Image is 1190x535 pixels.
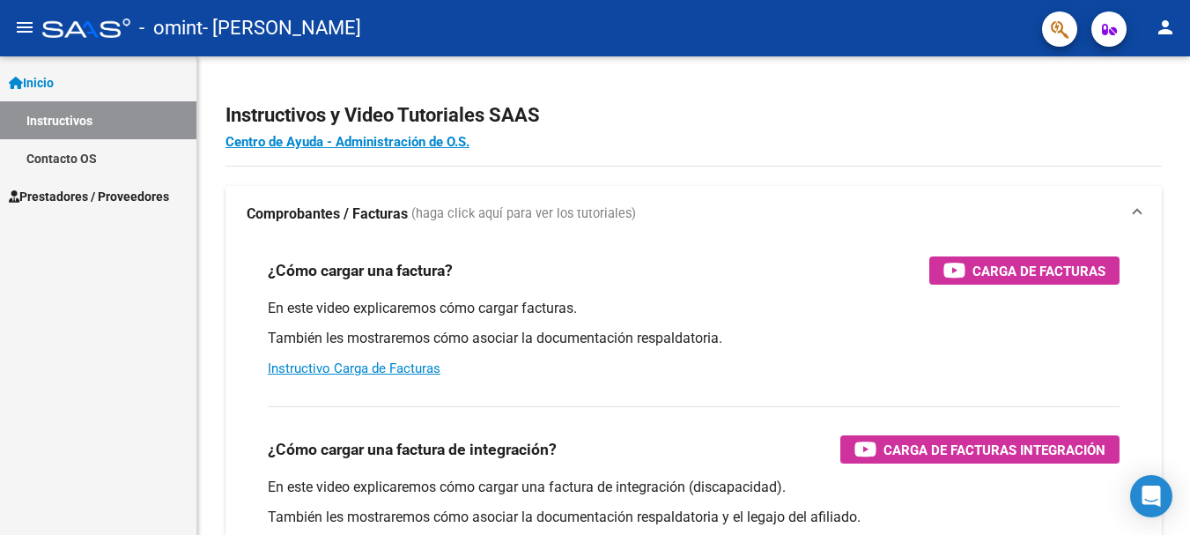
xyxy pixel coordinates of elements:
mat-icon: menu [14,17,35,38]
strong: Comprobantes / Facturas [247,204,408,224]
div: Open Intercom Messenger [1130,475,1172,517]
span: Inicio [9,73,54,93]
h3: ¿Cómo cargar una factura? [268,258,453,283]
p: También les mostraremos cómo asociar la documentación respaldatoria. [268,329,1120,348]
button: Carga de Facturas Integración [840,435,1120,464]
p: También les mostraremos cómo asociar la documentación respaldatoria y el legajo del afiliado. [268,508,1120,527]
mat-icon: person [1155,17,1176,38]
a: Instructivo Carga de Facturas [268,360,440,376]
p: En este video explicaremos cómo cargar una factura de integración (discapacidad). [268,478,1120,497]
h3: ¿Cómo cargar una factura de integración? [268,437,557,462]
a: Centro de Ayuda - Administración de O.S. [225,134,469,150]
h2: Instructivos y Video Tutoriales SAAS [225,99,1162,132]
span: (haga click aquí para ver los tutoriales) [411,204,636,224]
span: - [PERSON_NAME] [203,9,361,48]
p: En este video explicaremos cómo cargar facturas. [268,299,1120,318]
span: - omint [139,9,203,48]
span: Carga de Facturas [972,260,1105,282]
button: Carga de Facturas [929,256,1120,285]
span: Carga de Facturas Integración [883,439,1105,461]
mat-expansion-panel-header: Comprobantes / Facturas (haga click aquí para ver los tutoriales) [225,186,1162,242]
span: Prestadores / Proveedores [9,187,169,206]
